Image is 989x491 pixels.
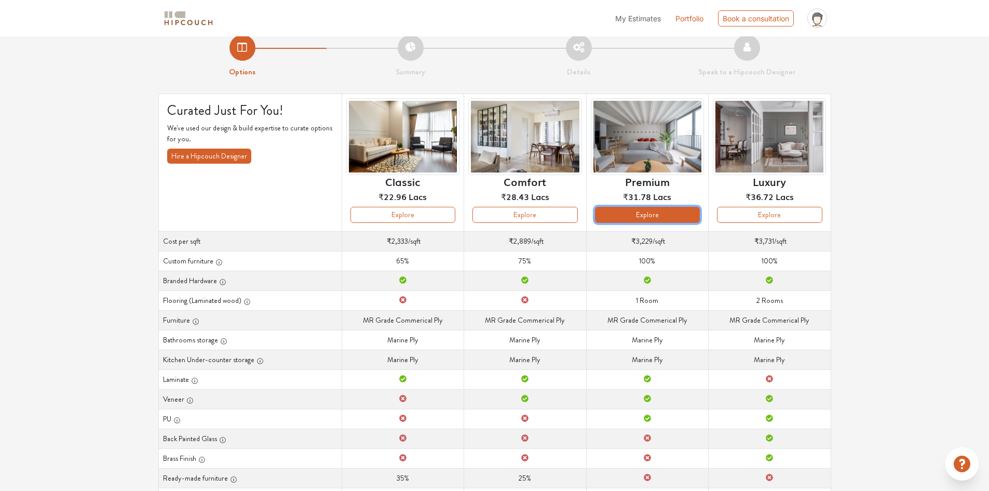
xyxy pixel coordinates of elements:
td: Marine Ply [709,350,831,369]
span: logo-horizontal.svg [162,7,214,30]
span: ₹31.78 [623,190,651,203]
span: ₹36.72 [746,190,774,203]
span: ₹2,889 [509,236,531,246]
th: Ready-made furniture [158,468,342,488]
img: header-preview [591,98,704,176]
td: 2 Rooms [709,290,831,310]
td: Marine Ply [464,330,586,350]
p: We've used our design & build expertise to curate options for you. [167,123,333,144]
td: Marine Ply [464,350,586,369]
td: MR Grade Commerical Ply [464,310,586,330]
div: Book a consultation [718,10,794,26]
h6: Comfort [504,175,546,188]
img: logo-horizontal.svg [162,9,214,28]
th: Furniture [158,310,342,330]
td: 100% [586,251,708,271]
h6: Luxury [753,175,786,188]
td: /sqft [709,231,831,251]
span: Lacs [531,190,549,203]
td: /sqft [342,231,464,251]
th: PU [158,409,342,429]
button: Explore [717,207,822,223]
th: Veneer [158,389,342,409]
th: Flooring (Laminated wood) [158,290,342,310]
td: 75% [464,251,586,271]
a: Portfolio [675,13,703,24]
span: Lacs [409,190,427,203]
span: ₹3,229 [631,236,653,246]
td: Marine Ply [586,330,708,350]
span: Lacs [653,190,671,203]
span: Lacs [776,190,794,203]
td: /sqft [464,231,586,251]
h4: Curated Just For You! [167,102,333,118]
strong: Speak to a Hipcouch Designer [698,66,795,77]
th: Brass Finish [158,448,342,468]
td: /sqft [586,231,708,251]
button: Hire a Hipcouch Designer [167,149,251,164]
td: Marine Ply [586,350,708,369]
td: MR Grade Commerical Ply [709,310,831,330]
td: MR Grade Commerical Ply [342,310,464,330]
span: ₹2,333 [387,236,408,246]
th: Laminate [158,369,342,389]
td: 65% [342,251,464,271]
th: Bathrooms storage [158,330,342,350]
th: Cost per sqft [158,231,342,251]
td: Marine Ply [342,330,464,350]
td: MR Grade Commerical Ply [586,310,708,330]
td: Marine Ply [709,330,831,350]
img: header-preview [346,98,459,176]
h6: Premium [625,175,670,188]
td: 1 Room [586,290,708,310]
td: 25% [464,468,586,488]
img: header-preview [468,98,581,176]
td: Marine Ply [342,350,464,369]
span: ₹22.96 [378,190,407,203]
button: Explore [350,207,455,223]
th: Back Painted Glass [158,429,342,448]
td: 35% [342,468,464,488]
th: Branded Hardware [158,271,342,290]
h6: Classic [385,175,420,188]
strong: Details [567,66,590,77]
strong: Summary [396,66,425,77]
th: Kitchen Under-counter storage [158,350,342,369]
span: ₹28.43 [501,190,529,203]
img: header-preview [713,98,826,176]
span: My Estimates [615,14,661,23]
strong: Options [229,66,255,77]
th: Custom furniture [158,251,342,271]
button: Explore [595,207,700,223]
span: ₹3,731 [754,236,774,246]
td: 100% [709,251,831,271]
button: Explore [472,207,577,223]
